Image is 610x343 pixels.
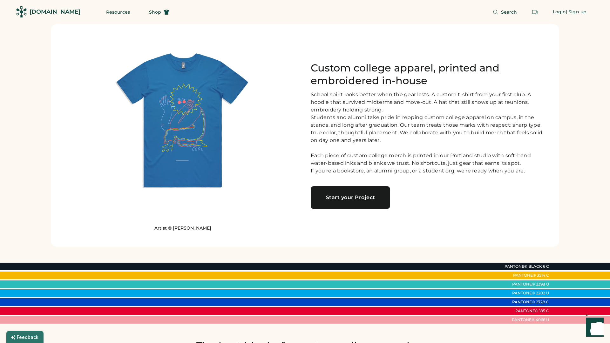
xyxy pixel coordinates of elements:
[529,6,541,18] button: Retrieve an order
[154,225,211,232] a: Artist © [PERSON_NAME]
[318,195,383,200] div: Start your Project
[566,9,586,15] div: | Sign up
[98,6,138,18] button: Resources
[30,8,80,16] div: [DOMAIN_NAME]
[501,10,517,14] span: Search
[580,314,607,342] iframe: Front Chat
[141,6,177,18] button: Shop
[149,10,161,14] span: Shop
[311,91,544,175] div: School spirit looks better when the gear lasts. A custom t-shirt from your first club. A hoodie t...
[16,6,27,17] img: Rendered Logo - Screens
[553,9,566,15] div: Login
[311,62,544,87] h1: Custom college apparel, printed and embroidered in-house
[311,186,390,209] a: Start your Project
[485,6,525,18] button: Search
